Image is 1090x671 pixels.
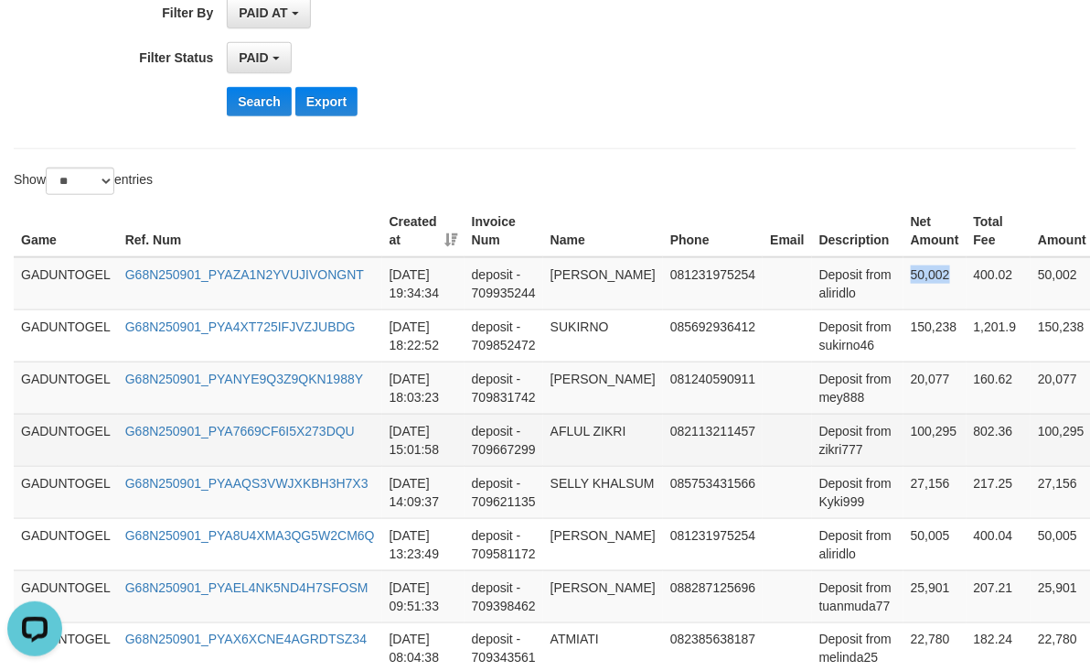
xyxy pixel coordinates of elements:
td: 50,002 [903,257,967,310]
td: 27,156 [903,466,967,518]
td: [DATE] 14:09:37 [382,466,465,518]
td: SUKIRNO [543,309,663,362]
td: SELLY KHALSUM [543,466,663,518]
td: 081231975254 [663,518,763,570]
th: Phone [663,205,763,257]
td: 081240590911 [663,362,763,414]
th: Net Amount [903,205,967,257]
td: 160.62 [967,362,1031,414]
td: GADUNTOGEL [14,257,118,310]
th: Created at: activate to sort column ascending [382,205,465,257]
td: AFLUL ZIKRI [543,414,663,466]
td: [DATE] 09:51:33 [382,570,465,622]
td: deposit - 709831742 [465,362,543,414]
span: PAID [239,50,268,65]
td: GADUNTOGEL [14,570,118,622]
td: [DATE] 19:34:34 [382,257,465,310]
button: Export [295,87,358,116]
a: G68N250901_PYA4XT725IFJVZJUBDG [125,319,356,334]
td: 085692936412 [663,309,763,362]
td: [PERSON_NAME] [543,570,663,622]
td: deposit - 709852472 [465,309,543,362]
td: 207.21 [967,570,1031,622]
td: deposit - 709581172 [465,518,543,570]
a: G68N250901_PYA8U4XMA3QG5W2CM6Q [125,528,375,543]
td: 100,295 [903,414,967,466]
a: G68N250901_PYAAQS3VWJXKBH3H7X3 [125,476,369,491]
button: Search [227,87,292,116]
td: 1,201.9 [967,309,1031,362]
button: PAID [227,42,291,73]
td: Deposit from tuanmuda77 [812,570,903,622]
td: 082113211457 [663,414,763,466]
button: Open LiveChat chat widget [7,7,62,62]
td: 25,901 [903,570,967,622]
a: G68N250901_PYAX6XCNE4AGRDTSZ34 [125,633,367,647]
td: 50,005 [903,518,967,570]
a: G68N250901_PYAZA1N2YVUJIVONGNT [125,267,364,282]
td: 217.25 [967,466,1031,518]
td: [DATE] 18:22:52 [382,309,465,362]
td: GADUNTOGEL [14,362,118,414]
td: [PERSON_NAME] [543,518,663,570]
td: [DATE] 18:03:23 [382,362,465,414]
td: 085753431566 [663,466,763,518]
td: 802.36 [967,414,1031,466]
a: G68N250901_PYANYE9Q3Z9QKN1988Y [125,372,363,386]
td: Deposit from aliridlo [812,257,903,310]
td: [DATE] 15:01:58 [382,414,465,466]
th: Total Fee [967,205,1031,257]
td: GADUNTOGEL [14,414,118,466]
span: PAID AT [239,5,287,20]
td: [PERSON_NAME] [543,362,663,414]
td: Deposit from aliridlo [812,518,903,570]
th: Description [812,205,903,257]
select: Showentries [46,168,114,195]
td: [DATE] 13:23:49 [382,518,465,570]
td: GADUNTOGEL [14,309,118,362]
td: Deposit from zikri777 [812,414,903,466]
td: Deposit from sukirno46 [812,309,903,362]
td: deposit - 709621135 [465,466,543,518]
td: Deposit from mey888 [812,362,903,414]
th: Ref. Num [118,205,382,257]
th: Name [543,205,663,257]
th: Invoice Num [465,205,543,257]
td: deposit - 709935244 [465,257,543,310]
td: 20,077 [903,362,967,414]
a: G68N250901_PYAEL4NK5ND4H7SFOSM [125,580,369,595]
th: Game [14,205,118,257]
td: 088287125696 [663,570,763,622]
td: 400.02 [967,257,1031,310]
td: GADUNTOGEL [14,466,118,518]
td: Deposit from Kyki999 [812,466,903,518]
td: [PERSON_NAME] [543,257,663,310]
td: deposit - 709667299 [465,414,543,466]
td: 081231975254 [663,257,763,310]
td: 400.04 [967,518,1031,570]
td: deposit - 709398462 [465,570,543,622]
a: G68N250901_PYA7669CF6I5X273DQU [125,424,355,438]
th: Email [763,205,811,257]
label: Show entries [14,168,153,195]
td: GADUNTOGEL [14,518,118,570]
td: 150,238 [903,309,967,362]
